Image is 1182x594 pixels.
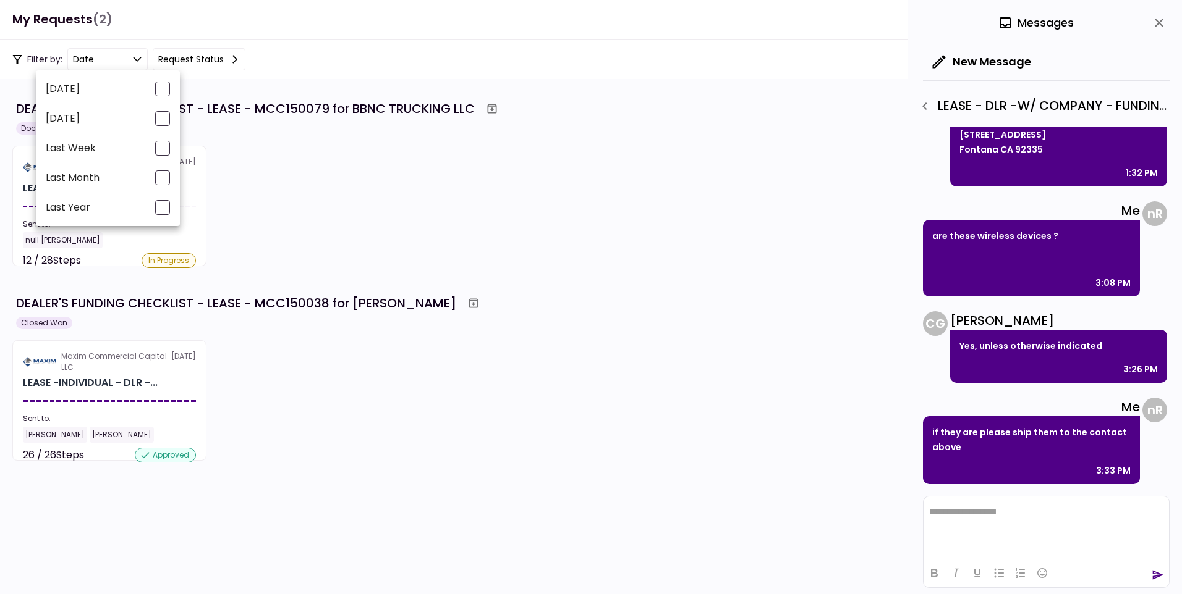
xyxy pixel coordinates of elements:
div: Last year [46,200,90,215]
div: Last month [46,170,100,185]
body: Rich Text Area. Press ALT-0 for help. [5,10,240,21]
div: Last week [46,141,96,156]
div: [DATE] [46,82,80,96]
div: [DATE] [46,111,80,126]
